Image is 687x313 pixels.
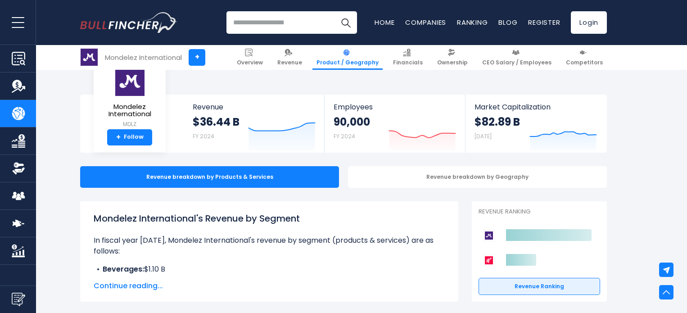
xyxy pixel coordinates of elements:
a: Competitors [562,45,607,70]
p: Revenue Ranking [479,208,600,216]
span: Market Capitalization [475,103,597,111]
img: Kellanova competitors logo [483,254,495,266]
span: CEO Salary / Employees [482,59,551,66]
img: Mondelez International competitors logo [483,230,495,241]
a: CEO Salary / Employees [478,45,556,70]
a: Register [528,18,560,27]
a: Mondelez International MDLZ [100,66,159,129]
a: +Follow [107,129,152,145]
a: Companies [405,18,446,27]
p: In fiscal year [DATE], Mondelez International's revenue by segment (products & services) are as f... [94,235,445,257]
li: $1.10 B [94,264,445,275]
a: Revenue $36.44 B FY 2024 [184,95,325,153]
span: Overview [237,59,263,66]
a: Ownership [433,45,472,70]
span: Continue reading... [94,281,445,291]
small: FY 2024 [334,132,355,140]
div: Revenue breakdown by Products & Services [80,166,339,188]
span: Financials [393,59,423,66]
small: FY 2024 [193,132,214,140]
a: Financials [389,45,427,70]
span: Employees [334,103,456,111]
a: Blog [498,18,517,27]
a: + [189,49,205,66]
div: Revenue breakdown by Geography [348,166,607,188]
button: Search [334,11,357,34]
a: Login [571,11,607,34]
span: Revenue [277,59,302,66]
img: MDLZ logo [114,66,145,96]
a: Revenue [273,45,306,70]
a: Go to homepage [80,12,177,33]
strong: $36.44 B [193,115,240,129]
div: Mondelez International [105,52,182,63]
b: Beverages: [103,264,144,274]
a: Home [375,18,394,27]
h1: Mondelez International's Revenue by Segment [94,212,445,225]
a: Market Capitalization $82.89 B [DATE] [466,95,606,153]
span: Competitors [566,59,603,66]
a: Employees 90,000 FY 2024 [325,95,465,153]
a: Product / Geography [312,45,383,70]
span: Revenue [193,103,316,111]
strong: 90,000 [334,115,370,129]
span: Product / Geography [316,59,379,66]
strong: $82.89 B [475,115,520,129]
strong: + [116,133,121,141]
img: Ownership [12,162,25,175]
img: Bullfincher logo [80,12,177,33]
span: Ownership [437,59,468,66]
a: Overview [233,45,267,70]
small: [DATE] [475,132,492,140]
span: Mondelez International [101,103,158,118]
img: MDLZ logo [81,49,98,66]
a: Revenue Ranking [479,278,600,295]
small: MDLZ [101,120,158,128]
a: Ranking [457,18,488,27]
